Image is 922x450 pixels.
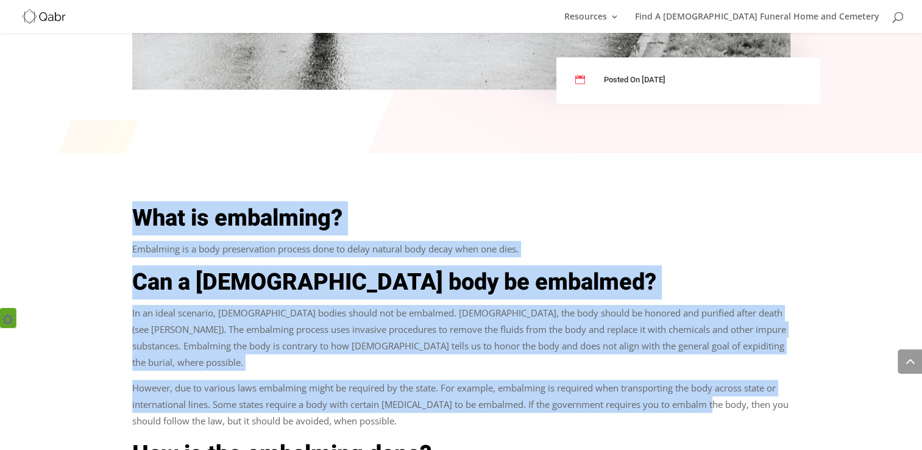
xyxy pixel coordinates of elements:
[132,241,790,266] p: Embalming is a body preservation process done to delay natural body decay when one dies.
[635,12,879,33] a: Find A [DEMOGRAPHIC_DATA] Funeral Home and Cemetery
[603,75,665,84] span: Posted On [DATE]
[564,12,619,33] a: Resources
[575,74,584,84] span: 
[132,380,790,438] p: However, due to various laws embalming might be required by the state. For example, embalming is ...
[132,305,790,380] p: In an ideal scenario, [DEMOGRAPHIC_DATA] bodies should not be embalmed. [DEMOGRAPHIC_DATA], the b...
[132,266,790,305] h2: Can a [DEMOGRAPHIC_DATA] body be embalmed?
[132,202,790,241] h2: What is embalming?
[2,314,13,325] img: ⚙
[21,7,67,25] img: Qabr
